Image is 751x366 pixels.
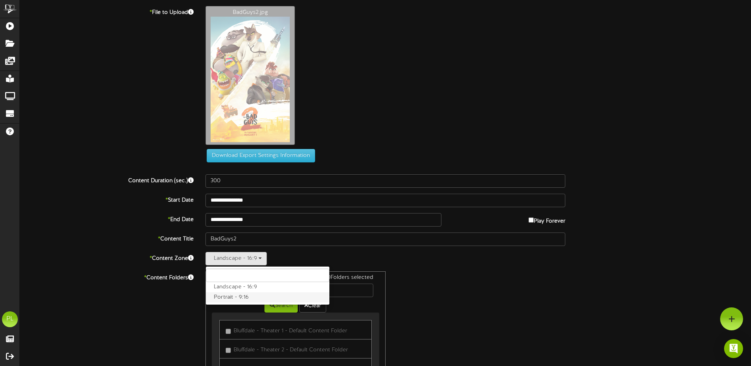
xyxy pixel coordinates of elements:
button: Landscape - 16:9 [205,252,267,265]
ul: Landscape - 16:9 [205,266,330,305]
span: Bluffdale - Theater 1 - Default Content Folder [234,328,347,334]
input: Play Forever [529,217,534,223]
label: File to Upload [14,6,200,17]
label: Content Title [14,233,200,243]
span: Bluffdale - Theater 2 - Default Content Folder [234,347,348,353]
label: Landscape - 16:9 [206,282,329,292]
label: Content Duration (sec.) [14,174,200,185]
label: Content Folders [14,271,200,282]
button: Search [264,299,298,313]
button: Clear [299,299,326,313]
label: Start Date [14,194,200,204]
label: Content Zone [14,252,200,263]
input: Bluffdale - Theater 1 - Default Content Folder [226,329,231,334]
div: PL [2,311,18,327]
label: End Date [14,213,200,224]
a: Download Export Settings Information [203,152,315,158]
input: Title of this Content [205,233,565,246]
div: Open Intercom Messenger [724,339,743,358]
button: Download Export Settings Information [207,149,315,162]
input: Bluffdale - Theater 2 - Default Content Folder [226,348,231,353]
label: Play Forever [529,213,565,225]
label: Portrait - 9:16 [206,292,329,303]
